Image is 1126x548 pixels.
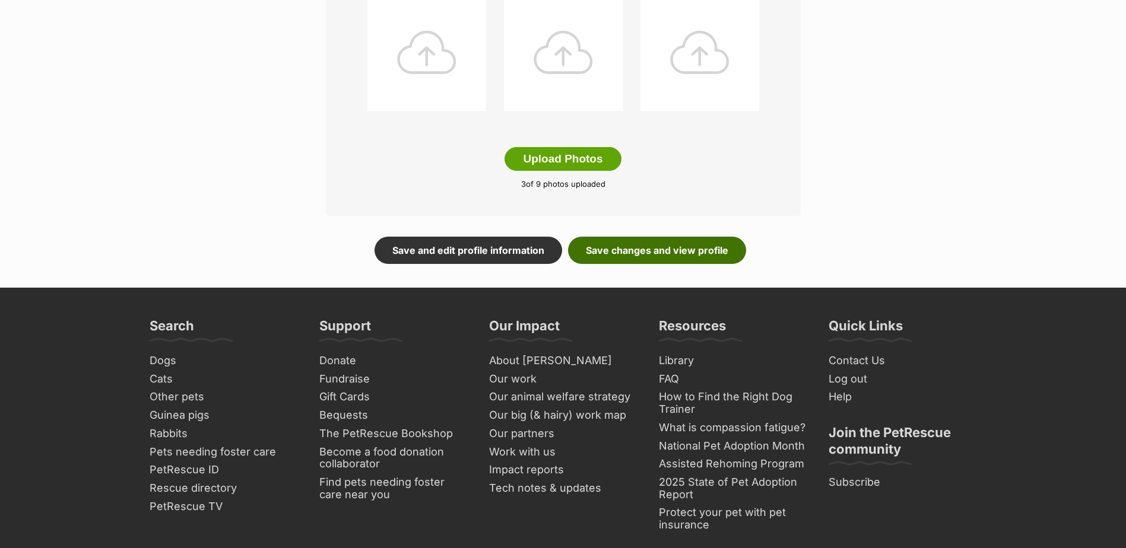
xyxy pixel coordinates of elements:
[489,317,560,341] h3: Our Impact
[145,406,303,425] a: Guinea pigs
[315,352,472,370] a: Donate
[145,352,303,370] a: Dogs
[315,406,472,425] a: Bequests
[654,370,812,388] a: FAQ
[829,317,903,341] h3: Quick Links
[654,455,812,473] a: Assisted Rehoming Program
[484,461,642,479] a: Impact reports
[315,425,472,443] a: The PetRescue Bookshop
[484,388,642,406] a: Our animal welfare strategy
[654,504,812,534] a: Protect your pet with pet insurance
[484,479,642,498] a: Tech notes & updates
[145,498,303,516] a: PetRescue TV
[484,406,642,425] a: Our big (& hairy) work map
[568,237,746,264] a: Save changes and view profile
[344,179,783,190] p: of 9 photos uploaded
[505,147,621,171] button: Upload Photos
[319,317,371,341] h3: Support
[829,424,977,464] h3: Join the PetRescue community
[145,443,303,461] a: Pets needing foster care
[824,473,982,492] a: Subscribe
[145,461,303,479] a: PetRescue ID
[484,370,642,388] a: Our work
[145,388,303,406] a: Other pets
[521,179,526,189] span: 3
[654,388,812,418] a: How to Find the Right Dog Trainer
[375,237,562,264] a: Save and edit profile information
[824,352,982,370] a: Contact Us
[145,425,303,443] a: Rabbits
[824,388,982,406] a: Help
[654,473,812,504] a: 2025 State of Pet Adoption Report
[484,425,642,443] a: Our partners
[824,370,982,388] a: Log out
[654,352,812,370] a: Library
[145,479,303,498] a: Rescue directory
[659,317,726,341] h3: Resources
[654,419,812,437] a: What is compassion fatigue?
[150,317,194,341] h3: Search
[654,437,812,455] a: National Pet Adoption Month
[315,443,472,473] a: Become a food donation collaborator
[484,443,642,461] a: Work with us
[315,473,472,504] a: Find pets needing foster care near you
[484,352,642,370] a: About [PERSON_NAME]
[315,388,472,406] a: Gift Cards
[315,370,472,388] a: Fundraise
[145,370,303,388] a: Cats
